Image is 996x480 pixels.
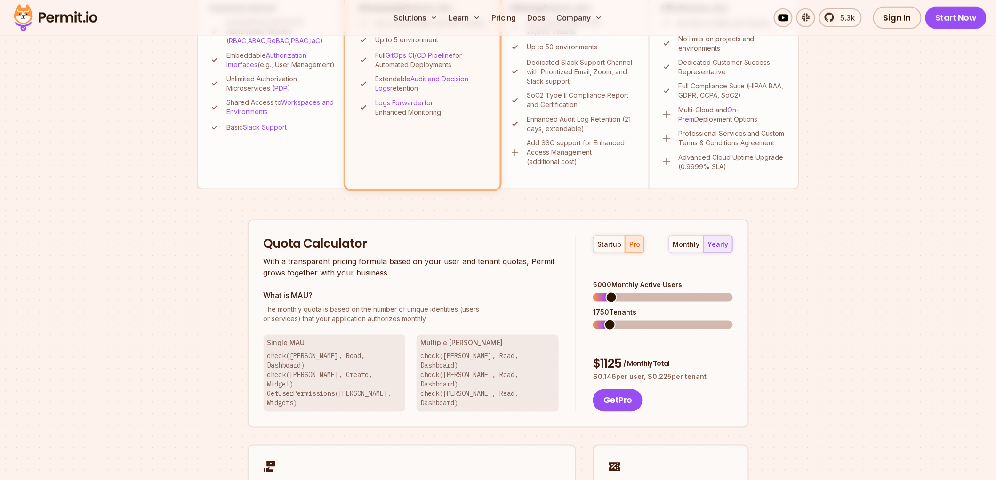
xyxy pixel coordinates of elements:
a: PDP [274,84,288,92]
div: $ 1125 [593,356,732,373]
p: check([PERSON_NAME], Read, Dashboard) check([PERSON_NAME], Read, Dashboard) check([PERSON_NAME], ... [420,352,555,408]
a: Pricing [488,8,520,27]
p: Multi-Cloud and Deployment Options [678,105,787,124]
a: 5.3k [819,8,862,27]
a: Docs [524,8,549,27]
button: Learn [445,8,484,27]
span: The monthly quota is based on the number of unique identities (users [264,305,559,314]
a: Sign In [873,7,922,29]
p: Enhanced Audit Log Retention (21 days, extendable) [527,115,637,134]
p: Basic [226,123,287,132]
p: Full Compliance Suite (HIPAA BAA, GDPR, CCPA, SoC2) [678,81,787,100]
a: Slack Support [243,123,287,131]
p: Up to 50 environments [527,42,597,52]
p: or services) that your application authorizes monthly. [264,305,559,323]
a: ABAC [248,37,265,45]
a: IaC [310,37,320,45]
div: 5000 Monthly Active Users [593,280,732,290]
p: No limits on projects and environments [678,34,787,53]
button: GetPro [593,389,643,412]
a: Logs Forwarder [375,99,424,107]
button: Solutions [390,8,442,27]
button: Company [553,8,606,27]
h3: What is MAU? [264,290,559,301]
h3: Multiple [PERSON_NAME] [420,338,555,348]
p: Advanced Cloud Uptime Upgrade (0.9999% SLA) [678,153,787,172]
p: SoC2 Type II Compliance Report and Certification [527,91,637,110]
span: 5.3k [835,12,855,24]
a: PBAC [291,37,308,45]
p: $ 0.146 per user, $ 0.225 per tenant [593,372,732,382]
p: Dedicated Slack Support Channel with Prioritized Email, Zoom, and Slack support [527,58,637,86]
div: monthly [673,240,700,249]
div: 1750 Tenants [593,307,732,317]
div: startup [597,240,621,249]
img: Permit logo [9,2,102,34]
span: / Monthly Total [623,359,669,369]
a: ReBAC [267,37,289,45]
p: Extendable retention [375,74,488,93]
p: Shared Access to [226,98,336,117]
h2: Quota Calculator [264,236,559,252]
p: Dedicated Customer Success Representative [678,58,787,77]
a: On-Prem [678,106,739,123]
p: Up to 5 environment [375,35,438,45]
p: check([PERSON_NAME], Read, Dashboard) check([PERSON_NAME], Create, Widget) GetUserPermissions([PE... [267,352,402,408]
a: Authorization Interfaces [226,51,306,69]
p: Full for Automated Deployments [375,51,488,70]
p: Embeddable (e.g., User Management) [226,51,336,70]
a: Start Now [925,7,987,29]
a: GitOps CI/CD Pipeline [386,51,453,59]
p: for Enhanced Monitoring [375,98,488,117]
a: RBAC [229,37,246,45]
p: Unlimited Authorization Microservices ( ) [226,74,336,93]
p: With a transparent pricing formula based on your user and tenant quotas, Permit grows together wi... [264,256,559,278]
a: Audit and Decision Logs [375,75,468,92]
h3: Single MAU [267,338,402,348]
p: Professional Services and Custom Terms & Conditions Agreement [678,129,787,148]
p: Add SSO support for Enhanced Access Management (additional cost) [527,138,637,166]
